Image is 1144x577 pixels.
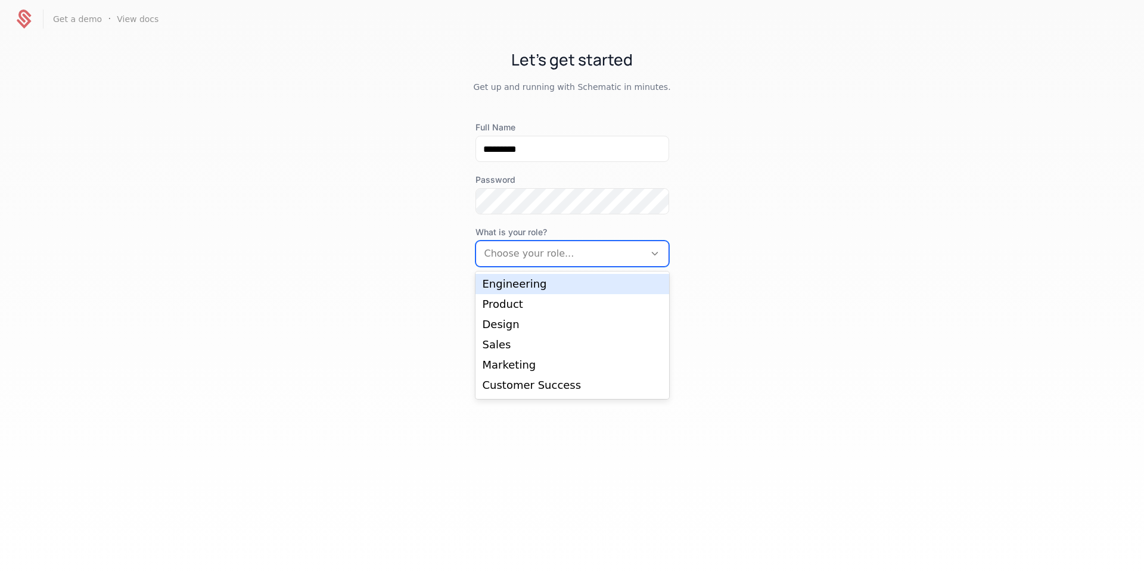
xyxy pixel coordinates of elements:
a: View docs [117,15,158,23]
label: Password [475,174,669,186]
div: Product [483,299,662,310]
div: Customer Success [483,380,662,391]
div: Marketing [483,360,662,370]
div: Design [483,319,662,330]
a: Get a demo [53,15,102,23]
span: · [108,12,111,26]
div: Engineering [483,279,662,289]
label: Full Name [475,121,669,133]
div: Sales [483,339,662,350]
span: What is your role? [475,226,669,238]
